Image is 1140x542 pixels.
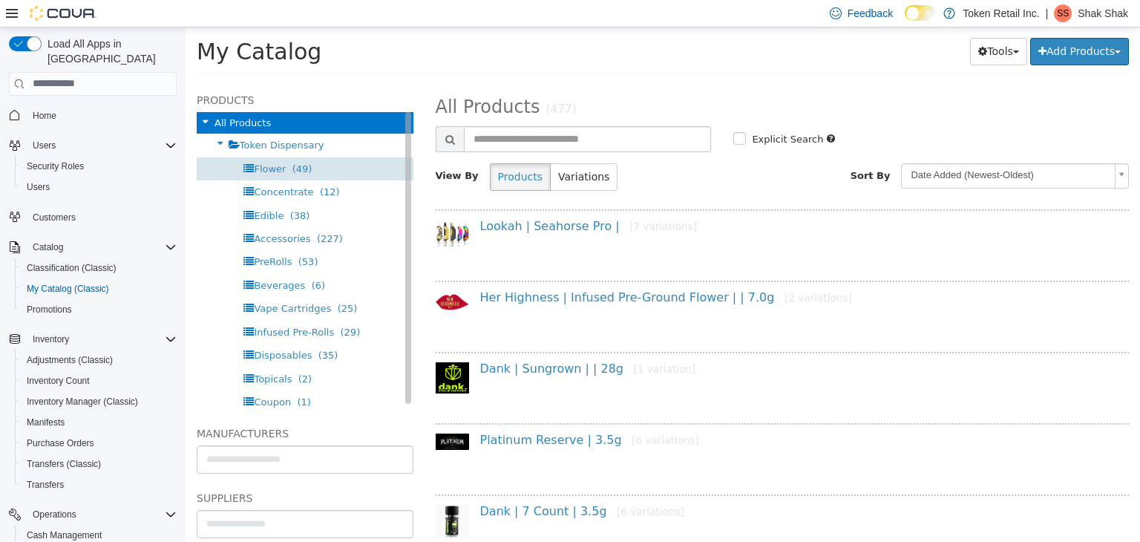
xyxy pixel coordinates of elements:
span: Feedback [848,6,893,21]
span: Cash Management [27,529,102,541]
a: Inventory Count [21,372,96,390]
a: Purchase Orders [21,434,100,452]
a: Dank | 7 Count | 3.5g[6 variations] [295,477,499,491]
button: My Catalog (Classic) [15,278,183,299]
span: Transfers [27,479,64,491]
button: Users [3,135,183,156]
span: Transfers (Classic) [27,458,101,470]
button: Transfers [15,474,183,495]
a: Her Highness | Infused Pre-Ground Flower | | 7.0g[2 variations] [295,263,666,277]
button: Transfers (Classic) [15,454,183,474]
span: Vape Cartridges [68,275,145,287]
span: (35) [133,322,153,333]
small: [7 variations] [444,193,511,205]
span: Coupon [68,369,105,380]
span: Users [33,140,56,151]
span: Classification (Classic) [21,259,177,277]
h5: Manufacturers [11,397,228,415]
button: Manifests [15,412,183,433]
p: | [1046,4,1049,22]
a: Classification (Classic) [21,259,122,277]
span: Accessories [68,206,125,217]
span: (227) [131,206,157,217]
a: Lookah | Seahorse Pro |[7 variations] [295,192,512,206]
span: Security Roles [21,157,177,175]
a: Transfers [21,476,70,494]
a: Customers [27,209,82,226]
span: My Catalog [11,11,136,37]
h5: Suppliers [11,462,228,480]
span: (53) [113,229,133,240]
span: Users [27,181,50,193]
a: Adjustments (Classic) [21,351,119,369]
a: Users [21,178,56,196]
span: My Catalog (Classic) [27,283,109,295]
span: Topicals [68,346,106,357]
button: Catalog [27,238,69,256]
span: Operations [27,506,177,523]
button: Variations [364,136,432,163]
a: Platinum Reserve | 3.5g[6 variations] [295,405,514,419]
span: (49) [107,136,127,147]
span: Load All Apps in [GEOGRAPHIC_DATA] [42,36,177,66]
span: Catalog [27,238,177,256]
span: Adjustments (Classic) [21,351,177,369]
button: Inventory [27,330,75,348]
span: Date Added (Newest-Oldest) [716,137,923,160]
span: Flower [68,136,100,147]
span: Adjustments (Classic) [27,354,113,366]
span: Inventory Manager (Classic) [21,393,177,411]
button: Home [3,105,183,126]
span: All Products [29,90,85,101]
span: Token Dispensary [54,112,139,123]
button: Products [304,136,365,163]
p: Token Retail Inc. [963,4,1040,22]
span: Home [27,106,177,125]
button: Users [15,177,183,197]
a: Manifests [21,414,71,431]
div: Shak Shak [1054,4,1072,22]
span: Users [27,137,177,154]
span: (29) [155,299,175,310]
span: SS [1057,4,1069,22]
span: Disposables [68,322,126,333]
span: Concentrate [68,159,128,170]
button: Add Products [845,10,943,38]
small: [1 variation] [448,336,511,347]
span: Transfers (Classic) [21,455,177,473]
span: (6) [126,252,140,264]
img: 150 [250,192,284,221]
span: Infused Pre-Rolls [68,299,148,310]
span: (38) [105,183,125,194]
span: (1) [111,369,125,380]
input: Dark Mode [905,5,936,21]
span: Transfers [21,476,177,494]
button: Inventory Count [15,370,183,391]
button: Inventory [3,329,183,350]
a: Date Added (Newest-Oldest) [715,136,943,161]
img: 150 [250,477,284,510]
span: Inventory Manager (Classic) [27,396,138,408]
small: [2 variations] [599,264,666,276]
a: Transfers (Classic) [21,455,107,473]
span: Users [21,178,177,196]
small: [6 variations] [446,407,514,419]
h5: Products [11,64,228,82]
button: Classification (Classic) [15,258,183,278]
span: Classification (Classic) [27,262,117,274]
button: Purchase Orders [15,433,183,454]
a: My Catalog (Classic) [21,280,115,298]
span: (25) [152,275,172,287]
a: Security Roles [21,157,90,175]
span: Home [33,110,56,122]
button: Security Roles [15,156,183,177]
button: Tools [784,10,842,38]
button: Operations [27,506,82,523]
span: View By [250,143,293,154]
button: Adjustments (Classic) [15,350,183,370]
span: Inventory Count [21,372,177,390]
img: 150 [250,264,284,286]
button: Customers [3,206,183,228]
button: Users [27,137,62,154]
